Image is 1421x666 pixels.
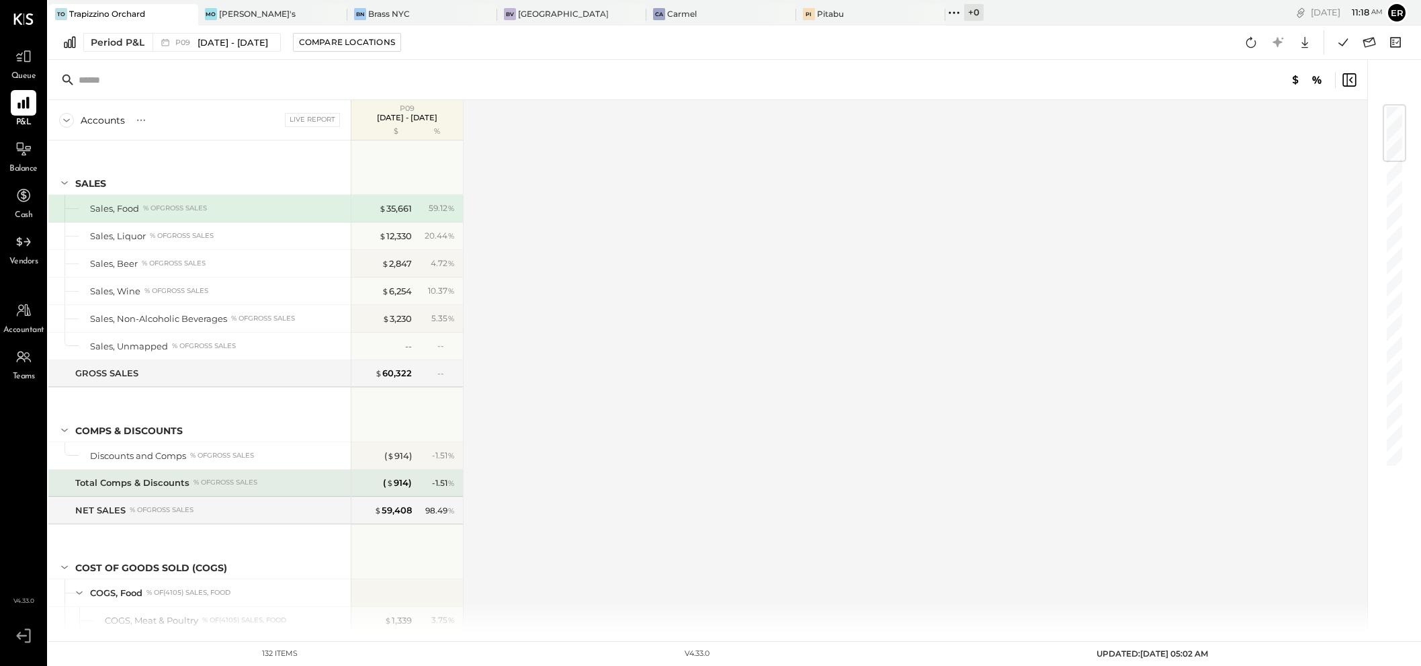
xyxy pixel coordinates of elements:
[293,33,401,52] button: Compare Locations
[387,450,394,461] span: $
[431,313,455,325] div: 5.35
[9,163,38,175] span: Balance
[400,103,415,113] span: P09
[379,231,386,241] span: $
[447,450,455,460] span: %
[447,230,455,241] span: %
[75,424,183,438] div: Comps & Discounts
[1096,649,1208,659] span: UPDATED: [DATE] 05:02 AM
[55,8,67,20] div: TO
[447,285,455,296] span: %
[231,314,295,323] div: % of GROSS SALES
[447,477,455,488] span: %
[150,231,214,241] div: % of GROSS SALES
[375,368,382,378] span: $
[75,504,126,517] div: NET SALES
[447,202,455,213] span: %
[90,587,142,599] div: COGS, Food
[81,114,125,127] div: Accounts
[653,8,665,20] div: Ca
[15,210,32,222] span: Cash
[358,126,412,137] div: $
[384,450,412,462] div: ( 914 )
[143,204,207,213] div: % of GROSS SALES
[285,113,340,126] div: Live Report
[1386,2,1408,24] button: Er
[205,8,217,20] div: Mo
[447,505,455,515] span: %
[1311,6,1383,19] div: [DATE]
[1,229,46,268] a: Vendors
[437,340,455,351] div: --
[75,561,227,575] div: COST OF GOODS SOLD (COGS)
[504,8,516,20] div: BV
[69,8,145,19] div: Trapizzino Orchard
[1294,5,1307,19] div: copy link
[90,257,138,270] div: Sales, Beer
[447,614,455,625] span: %
[1,90,46,129] a: P&L
[384,614,412,627] div: 1,339
[379,202,412,215] div: 35,661
[382,313,390,324] span: $
[447,257,455,268] span: %
[518,8,609,19] div: [GEOGRAPHIC_DATA]
[432,477,455,489] div: - 1.51
[964,4,984,21] div: + 0
[667,8,697,19] div: Carmel
[146,588,230,597] div: % of (4105) Sales, Food
[202,616,286,625] div: % of (4105) Sales, Food
[817,8,844,19] div: Pitabu
[354,8,366,20] div: BN
[405,340,412,353] div: --
[431,257,455,269] div: 4.72
[429,202,455,214] div: 59.12
[90,202,139,215] div: Sales, Food
[386,477,394,488] span: $
[299,36,395,48] div: Compare Locations
[142,259,206,268] div: % of GROSS SALES
[382,285,412,298] div: 6,254
[374,505,382,515] span: $
[13,371,35,383] span: Teams
[75,476,189,489] div: Total Comps & Discounts
[803,8,815,20] div: Pi
[382,286,389,296] span: $
[368,8,410,19] div: Brass NYC
[1,44,46,83] a: Queue
[384,615,392,626] span: $
[90,450,186,462] div: Discounts and Comps
[431,614,455,626] div: 3.75
[262,649,298,659] div: 132 items
[90,285,140,298] div: Sales, Wine
[1,183,46,222] a: Cash
[90,230,146,243] div: Sales, Liquor
[193,478,257,487] div: % of GROSS SALES
[432,450,455,462] div: - 1.51
[75,367,138,380] div: GROSS SALES
[9,256,38,268] span: Vendors
[198,36,268,49] span: [DATE] - [DATE]
[383,476,412,489] div: ( 914 )
[374,504,412,517] div: 59,408
[377,113,437,122] p: [DATE] - [DATE]
[75,177,106,190] div: SALES
[91,36,144,49] div: Period P&L
[685,649,709,659] div: v 4.33.0
[382,257,412,270] div: 2,847
[1,298,46,337] a: Accountant
[375,367,412,380] div: 60,322
[415,126,459,137] div: %
[425,230,455,242] div: 20.44
[90,340,168,353] div: Sales, Unmapped
[90,313,227,325] div: Sales, Non-Alcoholic Beverages
[437,368,455,379] div: --
[83,33,281,52] button: Period P&L P09[DATE] - [DATE]
[130,505,193,515] div: % of GROSS SALES
[379,230,412,243] div: 12,330
[16,117,32,129] span: P&L
[382,313,412,325] div: 3,230
[1,344,46,383] a: Teams
[172,341,236,351] div: % of GROSS SALES
[219,8,296,19] div: [PERSON_NAME]'s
